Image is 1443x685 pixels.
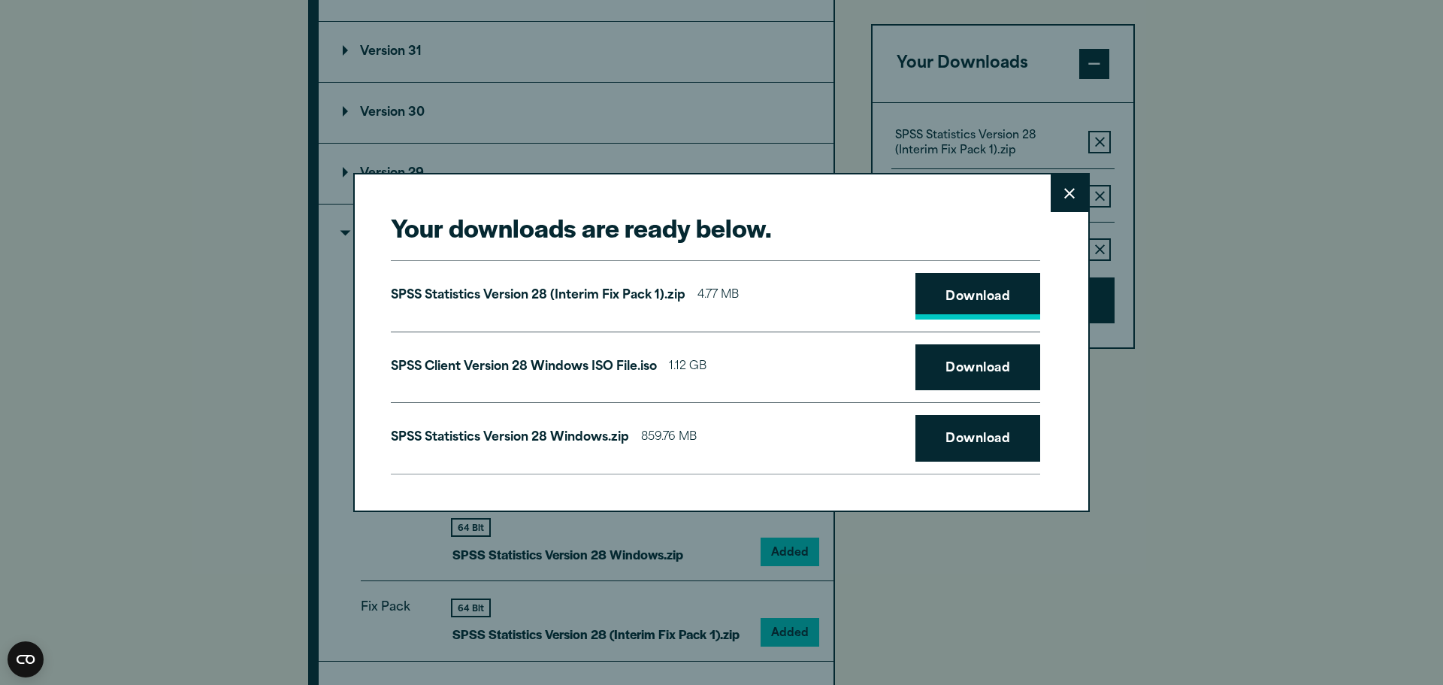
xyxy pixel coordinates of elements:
[697,285,739,307] span: 4.77 MB
[915,415,1040,462] a: Download
[391,356,657,378] p: SPSS Client Version 28 Windows ISO File.iso
[915,273,1040,320] a: Download
[8,641,44,677] button: Open CMP widget
[915,344,1040,391] a: Download
[391,427,629,449] p: SPSS Statistics Version 28 Windows.zip
[669,356,706,378] span: 1.12 GB
[641,427,697,449] span: 859.76 MB
[391,211,1040,244] h2: Your downloads are ready below.
[391,285,685,307] p: SPSS Statistics Version 28 (Interim Fix Pack 1).zip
